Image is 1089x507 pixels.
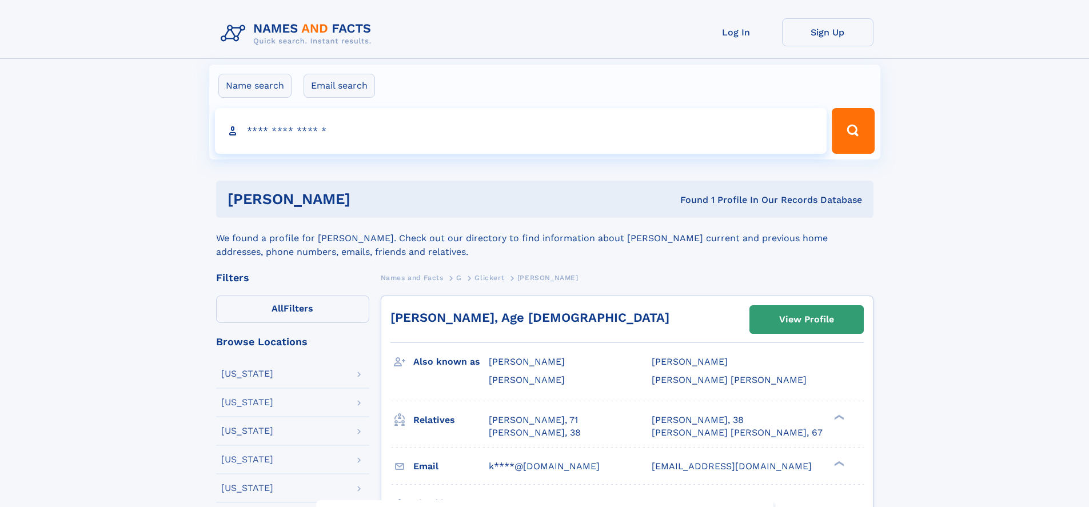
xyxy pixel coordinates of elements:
[218,74,292,98] label: Name search
[832,108,874,154] button: Search Button
[831,413,845,421] div: ❯
[489,374,565,385] span: [PERSON_NAME]
[652,414,744,426] a: [PERSON_NAME], 38
[831,460,845,467] div: ❯
[228,192,516,206] h1: [PERSON_NAME]
[216,218,873,259] div: We found a profile for [PERSON_NAME]. Check out our directory to find information about [PERSON_N...
[221,455,273,464] div: [US_STATE]
[489,356,565,367] span: [PERSON_NAME]
[216,337,369,347] div: Browse Locations
[652,356,728,367] span: [PERSON_NAME]
[216,273,369,283] div: Filters
[221,398,273,407] div: [US_STATE]
[489,426,581,439] a: [PERSON_NAME], 38
[390,310,669,325] a: [PERSON_NAME], Age [DEMOGRAPHIC_DATA]
[652,461,812,472] span: [EMAIL_ADDRESS][DOMAIN_NAME]
[779,306,834,333] div: View Profile
[413,457,489,476] h3: Email
[750,306,863,333] a: View Profile
[652,426,823,439] a: [PERSON_NAME] [PERSON_NAME], 67
[381,270,444,285] a: Names and Facts
[413,410,489,430] h3: Relatives
[216,296,369,323] label: Filters
[456,270,462,285] a: G
[456,274,462,282] span: G
[413,352,489,372] h3: Also known as
[691,18,782,46] a: Log In
[221,426,273,436] div: [US_STATE]
[652,374,807,385] span: [PERSON_NAME] [PERSON_NAME]
[489,414,578,426] a: [PERSON_NAME], 71
[221,369,273,378] div: [US_STATE]
[215,108,827,154] input: search input
[474,274,504,282] span: Glickert
[782,18,873,46] a: Sign Up
[304,74,375,98] label: Email search
[272,303,284,314] span: All
[474,270,504,285] a: Glickert
[515,194,862,206] div: Found 1 Profile In Our Records Database
[221,484,273,493] div: [US_STATE]
[216,18,381,49] img: Logo Names and Facts
[517,274,579,282] span: [PERSON_NAME]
